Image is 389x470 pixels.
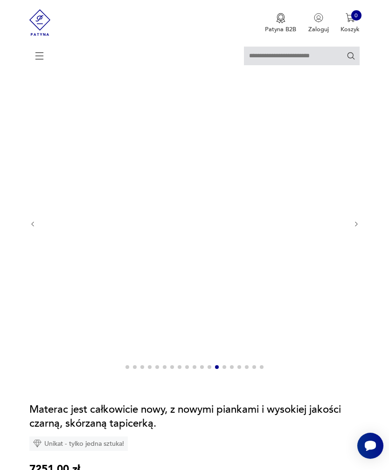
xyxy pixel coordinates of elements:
div: Unikat - tylko jedna sztuka! [29,436,128,451]
button: Szukaj [347,51,355,60]
p: Koszyk [340,25,360,34]
img: Ikona medalu [276,13,285,23]
button: Zaloguj [308,13,329,34]
h1: Materac jest całkowicie nowy, z nowymi piankami i wysokiej jakości czarną, skórzaną tapicerką. [29,402,360,431]
a: Ikona medaluPatyna B2B [265,13,296,34]
button: 0Koszyk [340,13,360,34]
p: Patyna B2B [265,25,296,34]
div: 0 [351,10,361,20]
img: Zdjęcie produktu Materac jest całkowicie nowy, z nowymi piankami i wysokiej jakości czarną, skórz... [43,75,342,373]
img: Ikonka użytkownika [314,13,323,22]
iframe: Smartsupp widget button [357,433,383,459]
img: Ikona diamentu [33,439,42,448]
p: Zaloguj [308,25,329,34]
button: Patyna B2B [265,13,296,34]
img: Ikona koszyka [346,13,355,22]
